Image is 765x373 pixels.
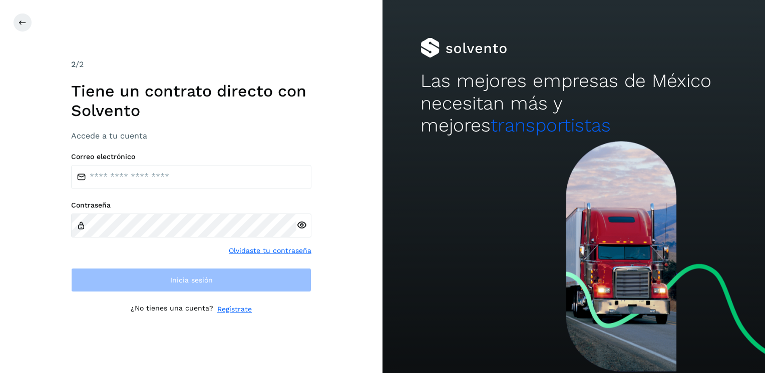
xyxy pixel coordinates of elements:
label: Correo electrónico [71,152,311,161]
span: transportistas [491,114,611,136]
h1: Tiene un contrato directo con Solvento [71,81,311,120]
h3: Accede a tu cuenta [71,131,311,140]
label: Contraseña [71,201,311,209]
a: Olvidaste tu contraseña [229,245,311,256]
p: ¿No tienes una cuenta? [131,304,213,314]
a: Regístrate [217,304,252,314]
button: Inicia sesión [71,268,311,292]
h2: Las mejores empresas de México necesitan más y mejores [421,70,726,136]
span: Inicia sesión [170,276,213,283]
span: 2 [71,59,76,69]
div: /2 [71,58,311,70]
